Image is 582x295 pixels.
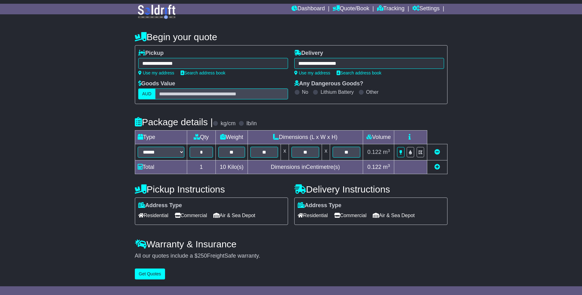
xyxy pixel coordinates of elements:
[135,131,187,144] td: Type
[138,80,175,87] label: Goods Value
[294,184,447,194] h4: Delivery Instructions
[135,184,288,194] h4: Pickup Instructions
[320,89,354,95] label: Lithium Battery
[337,70,381,75] a: Search address book
[434,164,440,170] a: Add new item
[298,202,342,209] label: Address Type
[220,164,226,170] span: 10
[138,70,174,75] a: Use my address
[298,211,328,220] span: Residential
[181,70,225,75] a: Search address book
[138,202,182,209] label: Address Type
[135,160,187,174] td: Total
[216,160,248,174] td: Kilo(s)
[334,211,367,220] span: Commercial
[388,163,390,168] sup: 3
[363,131,394,144] td: Volume
[138,50,164,57] label: Pickup
[383,164,390,170] span: m
[377,4,405,14] a: Tracking
[322,144,330,160] td: x
[294,50,323,57] label: Delivery
[135,117,213,127] h4: Package details |
[213,211,255,220] span: Air & Sea Depot
[294,70,330,75] a: Use my address
[302,89,308,95] label: No
[135,269,165,279] button: Get Quotes
[135,253,447,259] div: All our quotes include a $ FreightSafe warranty.
[281,144,289,160] td: x
[248,131,363,144] td: Dimensions (L x W x H)
[366,89,379,95] label: Other
[373,211,415,220] span: Air & Sea Depot
[367,164,381,170] span: 0.122
[220,120,235,127] label: kg/cm
[388,148,390,153] sup: 3
[187,131,216,144] td: Qty
[187,160,216,174] td: 1
[333,4,369,14] a: Quote/Book
[294,80,363,87] label: Any Dangerous Goods?
[138,211,168,220] span: Residential
[383,149,390,155] span: m
[412,4,440,14] a: Settings
[175,211,207,220] span: Commercial
[246,120,257,127] label: lb/in
[248,160,363,174] td: Dimensions in Centimetre(s)
[291,4,325,14] a: Dashboard
[434,149,440,155] a: Remove this item
[198,253,207,259] span: 250
[138,88,156,99] label: AUD
[367,149,381,155] span: 0.122
[216,131,248,144] td: Weight
[135,32,447,42] h4: Begin your quote
[135,239,447,249] h4: Warranty & Insurance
